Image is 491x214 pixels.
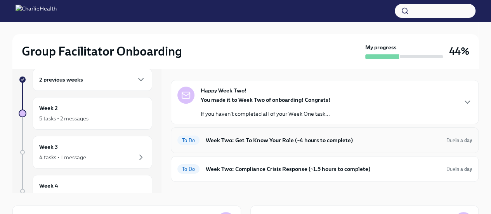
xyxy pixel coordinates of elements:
[22,43,182,59] h2: Group Facilitator Onboarding
[455,166,472,172] strong: in a day
[19,136,152,169] a: Week 34 tasks • 1 message
[177,163,472,175] a: To DoWeek Two: Compliance Crisis Response (~1.5 hours to complete)Duein a day
[177,137,200,143] span: To Do
[446,137,472,143] span: Due
[33,68,152,91] div: 2 previous weeks
[455,137,472,143] strong: in a day
[16,5,57,17] img: CharlieHealth
[39,153,86,161] div: 4 tasks • 1 message
[201,87,246,94] strong: Happy Week Two!
[39,104,58,112] h6: Week 2
[446,165,472,173] span: September 22nd, 2025 10:00
[177,166,200,172] span: To Do
[446,137,472,144] span: September 22nd, 2025 10:00
[201,96,330,103] strong: You made it to Week Two of onboarding! Congrats!
[19,97,152,130] a: Week 25 tasks • 2 messages
[39,192,53,200] div: 1 task
[201,110,330,118] p: If you haven't completed all of your Week One task...
[177,134,472,146] a: To DoWeek Two: Get To Know Your Role (~4 hours to complete)Duein a day
[449,44,469,58] h3: 44%
[206,165,440,173] h6: Week Two: Compliance Crisis Response (~1.5 hours to complete)
[39,115,88,122] div: 5 tasks • 2 messages
[39,75,83,84] h6: 2 previous weeks
[39,143,58,151] h6: Week 3
[19,175,152,207] a: Week 41 task
[206,136,440,144] h6: Week Two: Get To Know Your Role (~4 hours to complete)
[365,43,397,51] strong: My progress
[446,166,472,172] span: Due
[39,181,58,190] h6: Week 4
